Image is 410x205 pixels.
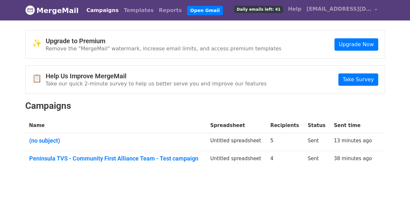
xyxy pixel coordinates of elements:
[25,4,79,17] a: MergeMail
[25,118,206,133] th: Name
[338,73,378,86] a: Take Survey
[46,72,267,80] h4: Help Us Improve MergeMail
[84,4,121,17] a: Campaigns
[307,5,371,13] span: [EMAIL_ADDRESS][DOMAIN_NAME]
[286,3,304,16] a: Help
[206,133,266,151] td: Untitled spreadsheet
[334,138,372,144] a: 13 minutes ago
[304,118,330,133] th: Status
[32,39,46,48] span: ✨
[206,151,266,168] td: Untitled spreadsheet
[334,38,378,51] a: Upgrade Now
[232,3,285,16] a: Daily emails left: 41
[25,5,35,15] img: MergeMail logo
[206,118,266,133] th: Spreadsheet
[32,74,46,83] span: 📋
[46,45,282,52] p: Remove the "MergeMail" watermark, increase email limits, and access premium templates
[304,151,330,168] td: Sent
[156,4,184,17] a: Reports
[121,4,156,17] a: Templates
[46,37,282,45] h4: Upgrade to Premium
[304,133,330,151] td: Sent
[304,3,380,18] a: [EMAIL_ADDRESS][DOMAIN_NAME]
[25,100,385,111] h2: Campaigns
[46,80,267,87] p: Take our quick 2-minute survey to help us better serve you and improve our features
[266,151,304,168] td: 4
[330,118,377,133] th: Sent time
[234,6,283,13] span: Daily emails left: 41
[29,155,203,162] a: Peninsula TVS - Community First Alliance Team - Test campaign
[187,6,223,15] a: Open Gmail
[266,133,304,151] td: 5
[266,118,304,133] th: Recipients
[378,174,410,205] iframe: Chat Widget
[334,156,372,161] a: 38 minutes ago
[29,137,203,144] a: (no subject)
